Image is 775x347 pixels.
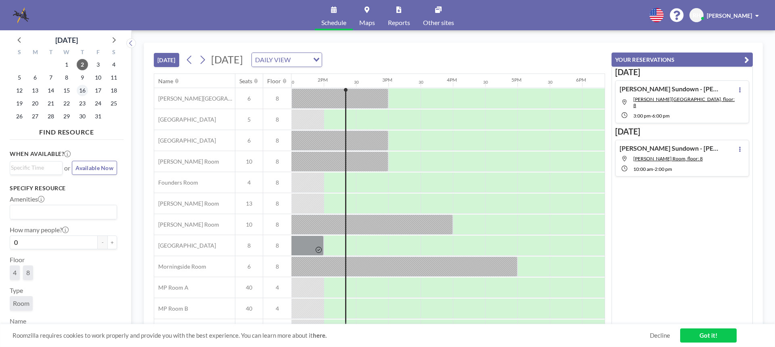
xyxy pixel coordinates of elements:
input: Search for option [11,163,58,172]
span: 5 [235,116,263,123]
span: Roomzilla requires cookies to work properly and provide you with the best experience. You can lea... [13,332,650,339]
button: Available Now [72,161,117,175]
label: Name [10,317,26,325]
div: M [27,48,43,58]
div: 30 [419,80,423,85]
span: Monday, October 6, 2025 [29,72,41,83]
h3: Specify resource [10,185,117,192]
span: [GEOGRAPHIC_DATA] [154,242,216,249]
span: Schedule [321,19,346,26]
span: Monday, October 13, 2025 [29,85,41,96]
span: Friday, October 3, 2025 [92,59,104,70]
button: + [107,236,117,249]
span: Monday, October 20, 2025 [29,98,41,109]
span: MP Room B [154,305,188,312]
a: here. [313,332,327,339]
span: [GEOGRAPHIC_DATA] [154,116,216,123]
span: 13 [235,200,263,207]
span: Saturday, October 11, 2025 [108,72,119,83]
div: T [74,48,90,58]
span: 8 [263,179,291,186]
span: [PERSON_NAME] Room [154,200,219,207]
label: Type [10,286,23,294]
div: 30 [548,80,553,85]
span: Available Now [75,164,113,171]
span: Wednesday, October 15, 2025 [61,85,72,96]
span: 6 [235,137,263,144]
span: [GEOGRAPHIC_DATA] [154,137,216,144]
span: 8 [263,137,291,144]
span: 4 [235,179,263,186]
span: RH [693,12,701,19]
span: 8 [263,200,291,207]
div: Search for option [10,205,117,219]
span: Tuesday, October 21, 2025 [45,98,57,109]
div: F [90,48,106,58]
span: Currie Room, floor: 8 [633,156,703,162]
span: Friday, October 10, 2025 [92,72,104,83]
h3: [DATE] [615,126,749,137]
label: Amenities [10,195,44,203]
span: [PERSON_NAME] Room [154,158,219,165]
span: 8 [26,269,30,276]
span: Reports [388,19,410,26]
h4: [PERSON_NAME] Sundown - [PERSON_NAME] Depo (MHM) [620,144,721,152]
span: Room [13,299,29,307]
div: S [12,48,27,58]
div: 30 [483,80,488,85]
button: [DATE] [154,53,179,67]
span: 6:00 PM [652,113,670,119]
span: Tuesday, October 7, 2025 [45,72,57,83]
span: 8 [235,242,263,249]
span: Tuesday, October 28, 2025 [45,111,57,122]
span: Founders Room [154,179,198,186]
span: 10 [235,158,263,165]
span: 8 [263,158,291,165]
span: 6 [235,263,263,270]
span: 10 [235,221,263,228]
span: Saturday, October 18, 2025 [108,85,119,96]
span: Wednesday, October 1, 2025 [61,59,72,70]
span: Thursday, October 16, 2025 [77,85,88,96]
span: 8 [263,242,291,249]
div: Search for option [252,53,322,67]
label: How many people? [10,226,69,234]
h4: [PERSON_NAME] Sundown - [PERSON_NAME] Depo Prep Meeting (MHM) [620,85,721,93]
span: Sunday, October 12, 2025 [14,85,25,96]
span: or [64,164,70,172]
span: Morningside Room [154,263,206,270]
span: Friday, October 17, 2025 [92,85,104,96]
span: [PERSON_NAME] [707,12,752,19]
div: 3PM [382,77,392,83]
div: 4PM [447,77,457,83]
span: 8 [263,221,291,228]
h3: [DATE] [615,67,749,77]
button: - [98,236,107,249]
span: 4 [263,284,291,291]
span: Wednesday, October 22, 2025 [61,98,72,109]
span: Thursday, October 23, 2025 [77,98,88,109]
span: Maps [359,19,375,26]
div: [DATE] [55,34,78,46]
span: 4 [13,269,17,276]
div: 5PM [511,77,522,83]
span: 3:00 PM [633,113,651,119]
input: Search for option [11,207,112,217]
span: [DATE] [211,53,243,65]
span: - [653,166,655,172]
h4: FIND RESOURCE [10,125,124,136]
div: Floor [267,78,281,85]
div: 30 [354,80,359,85]
span: 4 [263,305,291,312]
span: Other sites [423,19,454,26]
span: 8 [263,263,291,270]
label: Floor [10,256,25,264]
span: Friday, October 24, 2025 [92,98,104,109]
span: Monday, October 27, 2025 [29,111,41,122]
span: Saturday, October 25, 2025 [108,98,119,109]
div: Seats [239,78,252,85]
div: Name [158,78,173,85]
div: Search for option [10,162,62,174]
span: Saturday, October 4, 2025 [108,59,119,70]
div: 30 [289,80,294,85]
